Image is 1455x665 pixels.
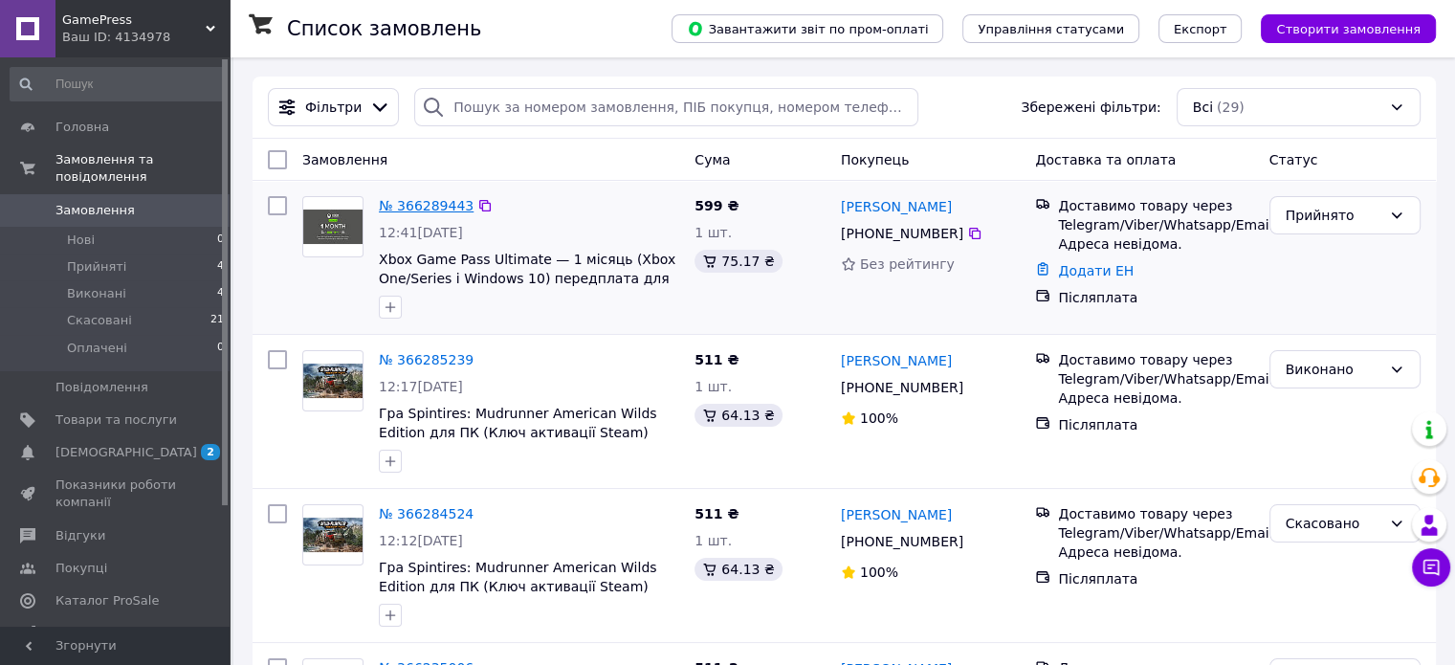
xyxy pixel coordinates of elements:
div: 75.17 ₴ [694,250,782,273]
span: 21 [210,312,224,329]
span: Покупці [55,560,107,577]
div: Виконано [1286,359,1381,380]
a: [PERSON_NAME] [841,505,952,524]
a: Гра Spintires: Mudrunner American Wilds Edition для ПК (Ключ активації Steam) [379,560,657,594]
a: Гра Spintires: Mudrunner American Wilds Edition для ПК (Ключ активації Steam) [379,406,657,440]
div: [PHONE_NUMBER] [837,374,967,401]
span: Створити замовлення [1276,22,1421,36]
span: 511 ₴ [694,352,739,367]
span: 511 ₴ [694,506,739,521]
span: Покупець [841,152,909,167]
a: Створити замовлення [1242,20,1436,35]
span: 0 [217,340,224,357]
span: [DEMOGRAPHIC_DATA] [55,444,197,461]
span: Показники роботи компанії [55,477,177,511]
span: Замовлення [302,152,387,167]
div: [PHONE_NUMBER] [837,528,967,555]
span: GamePress [62,11,206,29]
span: Без рейтингу [860,256,955,272]
img: Фото товару [303,518,363,551]
span: Замовлення та повідомлення [55,151,230,186]
span: (29) [1217,100,1245,115]
div: Ваш ID: 4134978 [62,29,230,46]
span: 100% [860,565,898,580]
span: Виконані [67,285,126,302]
span: Завантажити звіт по пром-оплаті [687,20,928,37]
span: 4 [217,258,224,276]
button: Управління статусами [962,14,1139,43]
div: Адреса невідома. [1058,388,1253,408]
div: Післяплата [1058,415,1253,434]
span: Оплачені [67,340,127,357]
span: Всі [1193,98,1213,117]
span: Нові [67,232,95,249]
span: Каталог ProSale [55,592,159,610]
a: № 366285239 [379,352,474,367]
a: [PERSON_NAME] [841,351,952,370]
span: 1 шт. [694,225,732,240]
button: Завантажити звіт по пром-оплаті [672,14,943,43]
span: 599 ₴ [694,198,739,213]
a: Фото товару [302,504,364,565]
div: Скасовано [1286,513,1381,534]
span: Статус [1269,152,1318,167]
span: 1 шт. [694,379,732,394]
button: Чат з покупцем [1412,548,1450,587]
span: Повідомлення [55,379,148,396]
span: 1 шт. [694,533,732,548]
span: Фільтри [305,98,362,117]
div: Післяплата [1058,569,1253,588]
div: Доставимо товару через Telegram/Viber/Whatsapp/Email [1058,504,1253,543]
div: Адреса невідома. [1058,234,1253,254]
span: Управління статусами [978,22,1124,36]
h1: Список замовлень [287,17,481,40]
span: Прийняті [67,258,126,276]
button: Експорт [1158,14,1243,43]
div: 64.13 ₴ [694,558,782,581]
span: 100% [860,410,898,426]
div: Доставимо товару через Telegram/Viber/Whatsapp/Email [1058,196,1253,234]
div: 64.13 ₴ [694,404,782,427]
a: [PERSON_NAME] [841,197,952,216]
span: 2 [201,444,220,460]
span: Експорт [1174,22,1227,36]
span: Cума [694,152,730,167]
a: № 366284524 [379,506,474,521]
div: Адреса невідома. [1058,543,1253,562]
a: Фото товару [302,350,364,411]
span: Товари та послуги [55,411,177,429]
span: 12:41[DATE] [379,225,463,240]
span: Відгуки [55,527,105,544]
span: 12:12[DATE] [379,533,463,548]
a: Xbox Game Pass Ultimate — 1 місяць (Xbox One/Series і Windows 10) передплата для всіх регіонів і ... [379,252,675,305]
input: Пошук [10,67,226,101]
span: Аналітика [55,625,121,642]
span: Скасовані [67,312,132,329]
span: 4 [217,285,224,302]
img: Фото товару [303,210,363,243]
span: 12:17[DATE] [379,379,463,394]
button: Створити замовлення [1261,14,1436,43]
a: Додати ЕН [1058,263,1134,278]
div: Прийнято [1286,205,1381,226]
span: Замовлення [55,202,135,219]
span: Доставка та оплата [1035,152,1176,167]
div: Післяплата [1058,288,1253,307]
span: Збережені фільтри: [1021,98,1160,117]
div: [PHONE_NUMBER] [837,220,967,247]
input: Пошук за номером замовлення, ПІБ покупця, номером телефону, Email, номером накладної [414,88,918,126]
a: Фото товару [302,196,364,257]
div: Доставимо товару через Telegram/Viber/Whatsapp/Email [1058,350,1253,388]
span: Головна [55,119,109,136]
span: 0 [217,232,224,249]
a: № 366289443 [379,198,474,213]
img: Фото товару [303,364,363,397]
